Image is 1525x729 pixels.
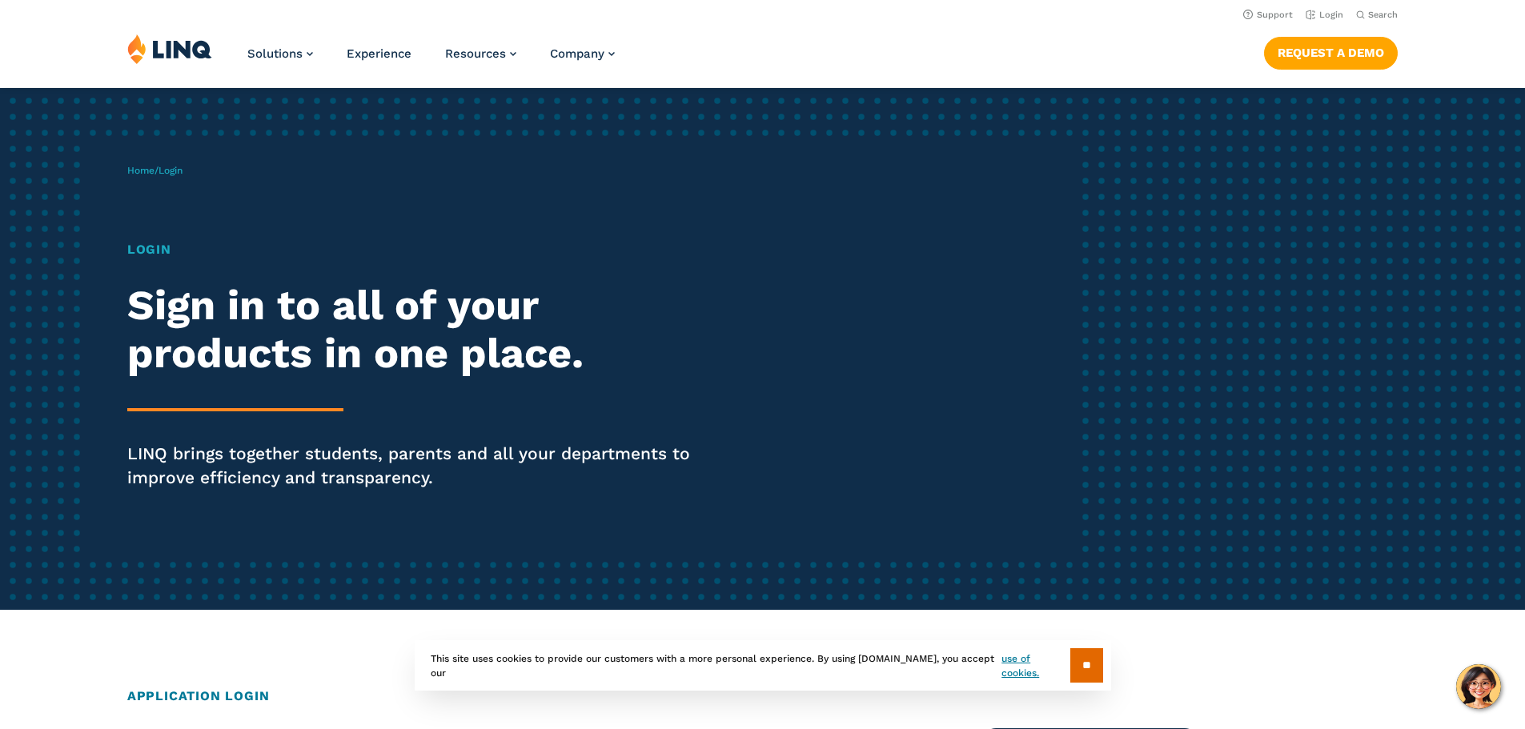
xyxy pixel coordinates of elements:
[247,34,615,86] nav: Primary Navigation
[550,46,604,61] span: Company
[1001,651,1070,680] a: use of cookies.
[247,46,313,61] a: Solutions
[1356,9,1398,21] button: Open Search Bar
[127,282,715,378] h2: Sign in to all of your products in one place.
[445,46,516,61] a: Resources
[1306,10,1343,20] a: Login
[415,640,1111,691] div: This site uses cookies to provide our customers with a more personal experience. By using [DOMAIN...
[127,240,715,259] h1: Login
[127,442,715,490] p: LINQ brings together students, parents and all your departments to improve efficiency and transpa...
[159,165,183,176] span: Login
[247,46,303,61] span: Solutions
[127,165,155,176] a: Home
[1456,664,1501,709] button: Hello, have a question? Let’s chat.
[1264,34,1398,69] nav: Button Navigation
[127,165,183,176] span: /
[127,34,212,64] img: LINQ | K‑12 Software
[1368,10,1398,20] span: Search
[550,46,615,61] a: Company
[1264,37,1398,69] a: Request a Demo
[445,46,506,61] span: Resources
[347,46,411,61] a: Experience
[1243,10,1293,20] a: Support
